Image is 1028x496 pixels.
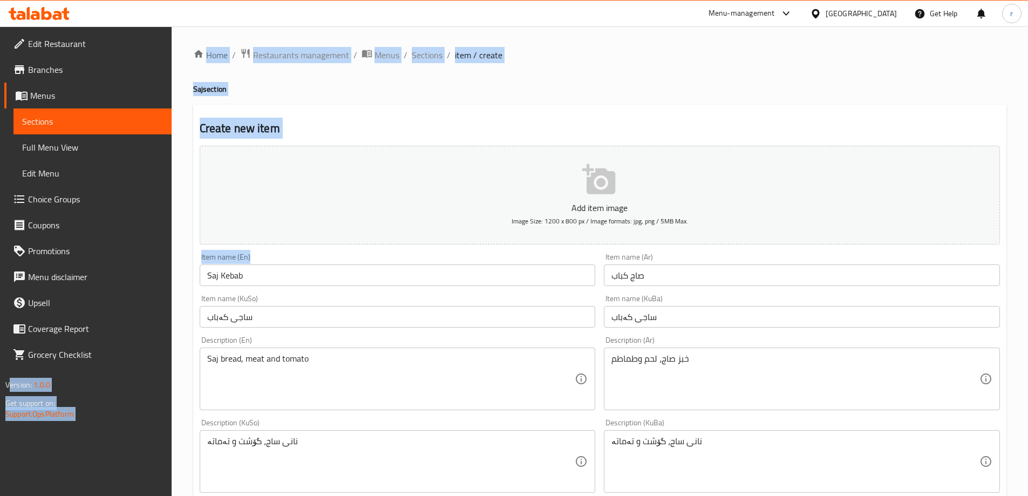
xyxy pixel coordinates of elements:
textarea: نانی ساج، گۆشت و تەماتە [611,436,979,487]
span: Menus [30,89,163,102]
span: Menus [375,49,399,62]
a: Edit Menu [13,160,172,186]
div: [GEOGRAPHIC_DATA] [826,8,897,19]
a: Full Menu View [13,134,172,160]
span: Sections [22,115,163,128]
a: Home [193,49,228,62]
li: / [232,49,236,62]
h4: Saj section [193,84,1006,94]
li: / [447,49,451,62]
span: 1.0.0 [33,378,50,392]
a: Sections [13,108,172,134]
span: Edit Restaurant [28,37,163,50]
a: Promotions [4,238,172,264]
span: item / create [455,49,502,62]
span: Full Menu View [22,141,163,154]
h2: Create new item [200,120,1000,137]
span: Branches [28,63,163,76]
span: Version: [5,378,32,392]
a: Upsell [4,290,172,316]
a: Edit Restaurant [4,31,172,57]
span: Menu disclaimer [28,270,163,283]
li: / [404,49,407,62]
a: Menus [4,83,172,108]
nav: breadcrumb [193,48,1006,62]
a: Support.OpsPlatform [5,407,74,421]
span: r [1010,8,1013,19]
li: / [353,49,357,62]
textarea: Saj bread, meat and tomato [207,354,575,405]
a: Branches [4,57,172,83]
input: Enter name En [200,264,596,286]
div: Menu-management [709,7,775,20]
textarea: خبز صاج، لحم وطماطم [611,354,979,405]
a: Restaurants management [240,48,349,62]
a: Menu disclaimer [4,264,172,290]
span: Image Size: 1200 x 800 px / Image formats: jpg, png / 5MB Max. [512,215,688,227]
input: Enter name Ar [604,264,1000,286]
a: Grocery Checklist [4,342,172,368]
span: Coupons [28,219,163,232]
a: Coverage Report [4,316,172,342]
textarea: نانی ساج، گۆشت و تەماتە [207,436,575,487]
span: Get support on: [5,396,55,410]
input: Enter name KuBa [604,306,1000,328]
span: Restaurants management [253,49,349,62]
p: Add item image [216,201,983,214]
a: Choice Groups [4,186,172,212]
button: Add item imageImage Size: 1200 x 800 px / Image formats: jpg, png / 5MB Max. [200,146,1000,244]
a: Sections [412,49,442,62]
span: Grocery Checklist [28,348,163,361]
span: Promotions [28,244,163,257]
span: Choice Groups [28,193,163,206]
span: Edit Menu [22,167,163,180]
span: Upsell [28,296,163,309]
a: Menus [362,48,399,62]
input: Enter name KuSo [200,306,596,328]
span: Coverage Report [28,322,163,335]
a: Coupons [4,212,172,238]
